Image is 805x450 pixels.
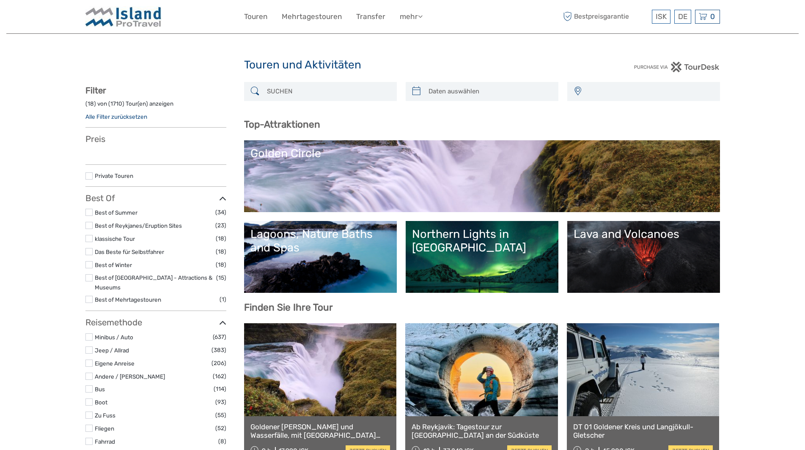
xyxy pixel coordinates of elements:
[110,100,122,108] label: 1710
[425,84,554,99] input: Daten auswählen
[95,274,212,291] a: Best of [GEOGRAPHIC_DATA] - Attractions & Museums
[95,399,107,406] a: Boot
[412,227,552,286] a: Northern Lights in [GEOGRAPHIC_DATA]
[574,227,714,286] a: Lava and Volcanoes
[250,147,714,160] div: Golden Circle
[216,247,226,256] span: (18)
[400,11,423,23] a: mehr
[95,386,105,393] a: Bus
[215,423,226,433] span: (52)
[656,12,667,21] span: ISK
[709,12,716,21] span: 0
[215,397,226,407] span: (93)
[214,384,226,394] span: (114)
[85,134,226,144] h3: Preis
[95,222,182,229] a: Best of Reykjanes/Eruption Sites
[250,227,390,255] div: Lagoons, Nature Baths and Spas
[573,423,713,440] a: DT 01 Goldener Kreis und Langjökull-Gletscher
[215,221,226,230] span: (23)
[85,6,162,27] img: Iceland ProTravel
[244,119,320,130] b: Top-Attraktionen
[88,100,94,108] label: 18
[95,334,133,341] a: Minibus / Auto
[212,358,226,368] span: (206)
[95,412,115,419] a: Zu Fuss
[95,248,164,255] a: Das Beste für Selbstfahrer
[244,11,267,23] a: Touren
[244,58,561,72] h1: Touren und Aktivitäten
[250,423,390,440] a: Goldener [PERSON_NAME] und Wasserfälle, mit [GEOGRAPHIC_DATA] und Kerið in [PERSON_NAME] Gruppe
[95,425,114,432] a: Fliegen
[95,296,161,303] a: Best of Mehrtagestouren
[95,235,135,242] a: klassische Tour
[356,11,385,23] a: Transfer
[85,100,226,113] div: ( ) von ( ) Tour(en) anzeigen
[95,262,132,268] a: Best of Winter
[213,371,226,381] span: (162)
[95,209,137,216] a: Best of Summer
[85,85,106,95] strong: Filter
[216,273,226,283] span: (15)
[95,172,133,179] a: Private Touren
[220,295,226,304] span: (1)
[218,436,226,446] span: (8)
[213,332,226,342] span: (637)
[244,302,333,313] b: Finden Sie Ihre Tour
[634,62,720,72] img: PurchaseViaTourDesk.png
[561,10,650,24] span: Bestpreisgarantie
[215,410,226,420] span: (55)
[282,11,342,23] a: Mehrtagestouren
[216,234,226,243] span: (18)
[412,227,552,255] div: Northern Lights in [GEOGRAPHIC_DATA]
[674,10,691,24] div: DE
[95,373,165,380] a: Andere / [PERSON_NAME]
[95,347,129,354] a: Jeep / Allrad
[212,345,226,355] span: (383)
[215,207,226,217] span: (34)
[250,147,714,206] a: Golden Circle
[412,423,552,440] a: Ab Reykjavik: Tagestour zur [GEOGRAPHIC_DATA] an der Südküste
[574,227,714,241] div: Lava and Volcanoes
[95,360,135,367] a: Eigene Anreise
[85,113,147,120] a: Alle Filter zurücksetzen
[85,193,226,203] h3: Best Of
[250,227,390,286] a: Lagoons, Nature Baths and Spas
[85,317,226,327] h3: Reisemethode
[264,84,393,99] input: SUCHEN
[95,438,115,445] a: Fahrrad
[216,260,226,270] span: (18)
